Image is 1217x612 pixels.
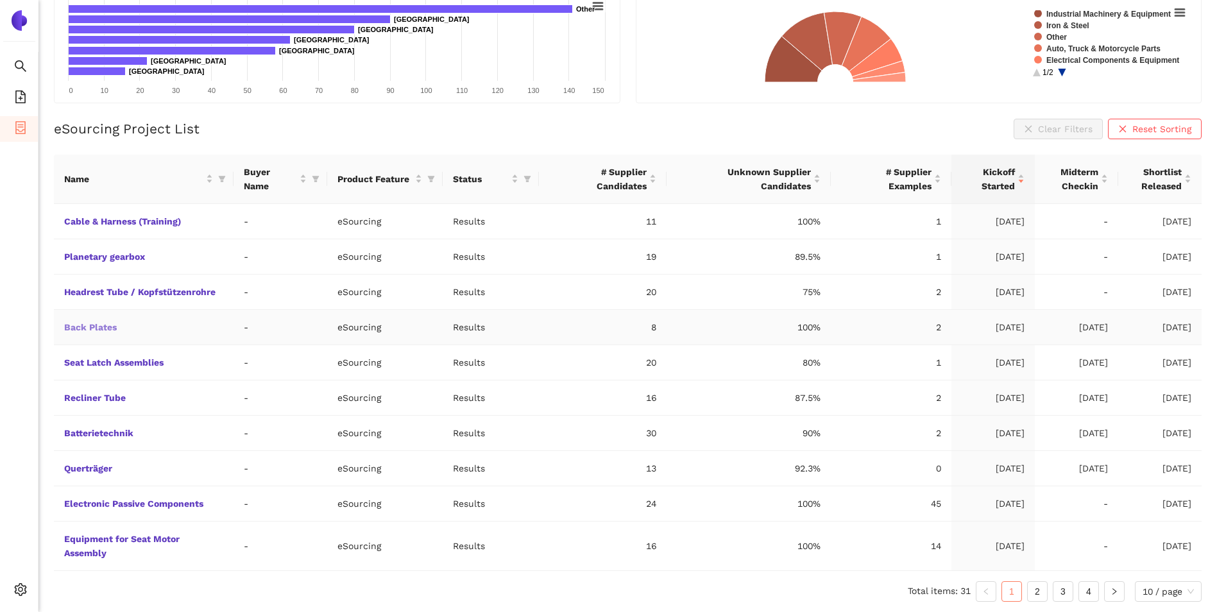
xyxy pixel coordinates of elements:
[951,310,1035,345] td: [DATE]
[831,204,951,239] td: 1
[234,155,327,204] th: this column's title is Buyer Name,this column is sortable
[667,451,831,486] td: 92.3%
[443,310,539,345] td: Results
[1035,451,1118,486] td: [DATE]
[337,172,413,186] span: Product Feature
[1111,588,1118,595] span: right
[425,169,438,189] span: filter
[1104,581,1125,602] button: right
[677,165,812,193] span: Unknown Supplier Candidates
[831,345,951,380] td: 1
[527,87,539,94] text: 130
[279,47,355,55] text: [GEOGRAPHIC_DATA]
[234,275,327,310] td: -
[539,345,667,380] td: 20
[1028,582,1047,601] a: 2
[1035,155,1118,204] th: this column's title is Midterm Checkin,this column is sortable
[951,416,1035,451] td: [DATE]
[1118,155,1202,204] th: this column's title is Shortlist Released,this column is sortable
[492,87,504,94] text: 120
[667,486,831,522] td: 100%
[1118,124,1127,135] span: close
[234,239,327,275] td: -
[14,86,27,112] span: file-add
[1035,275,1118,310] td: -
[976,581,996,602] li: Previous Page
[1128,165,1182,193] span: Shortlist Released
[1035,239,1118,275] td: -
[443,522,539,571] td: Results
[539,416,667,451] td: 30
[208,87,216,94] text: 40
[386,87,394,94] text: 90
[1014,119,1103,139] button: closeClear Filters
[216,169,228,189] span: filter
[539,451,667,486] td: 13
[172,87,180,94] text: 30
[831,310,951,345] td: 2
[327,310,443,345] td: eSourcing
[64,172,203,186] span: Name
[1118,310,1202,345] td: [DATE]
[456,87,468,94] text: 110
[1053,582,1073,601] a: 3
[129,67,205,75] text: [GEOGRAPHIC_DATA]
[327,486,443,522] td: eSourcing
[69,87,72,94] text: 0
[443,451,539,486] td: Results
[539,486,667,522] td: 24
[667,310,831,345] td: 100%
[1046,21,1089,30] text: Iron & Steel
[443,204,539,239] td: Results
[453,172,509,186] span: Status
[1027,581,1048,602] li: 2
[951,275,1035,310] td: [DATE]
[1001,581,1022,602] li: 1
[327,451,443,486] td: eSourcing
[327,239,443,275] td: eSourcing
[539,155,667,204] th: this column's title is # Supplier Candidates,this column is sortable
[327,345,443,380] td: eSourcing
[1143,582,1194,601] span: 10 / page
[443,416,539,451] td: Results
[136,87,144,94] text: 20
[1079,582,1098,601] a: 4
[962,165,1015,193] span: Kickoff Started
[1046,33,1067,42] text: Other
[1035,310,1118,345] td: [DATE]
[667,522,831,571] td: 100%
[831,522,951,571] td: 14
[667,275,831,310] td: 75%
[312,175,319,183] span: filter
[443,345,539,380] td: Results
[1035,486,1118,522] td: -
[54,155,234,204] th: this column's title is Name,this column is sortable
[951,380,1035,416] td: [DATE]
[982,588,990,595] span: left
[244,165,297,193] span: Buyer Name
[327,522,443,571] td: eSourcing
[1118,204,1202,239] td: [DATE]
[1118,416,1202,451] td: [DATE]
[539,380,667,416] td: 16
[1132,122,1191,136] span: Reset Sorting
[14,117,27,142] span: container
[1053,581,1073,602] li: 3
[9,10,30,31] img: Logo
[576,5,595,13] text: Other
[327,380,443,416] td: eSourcing
[234,451,327,486] td: -
[539,275,667,310] td: 20
[1108,119,1202,139] button: closeReset Sorting
[294,36,370,44] text: [GEOGRAPHIC_DATA]
[951,239,1035,275] td: [DATE]
[539,204,667,239] td: 11
[443,275,539,310] td: Results
[976,581,996,602] button: left
[443,380,539,416] td: Results
[1118,451,1202,486] td: [DATE]
[443,239,539,275] td: Results
[234,310,327,345] td: -
[1035,380,1118,416] td: [DATE]
[394,15,470,23] text: [GEOGRAPHIC_DATA]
